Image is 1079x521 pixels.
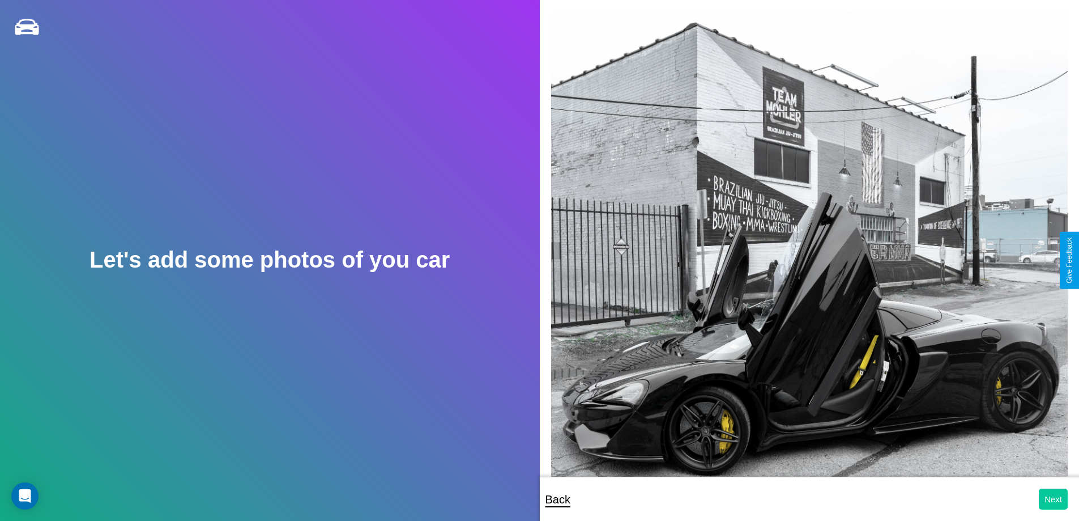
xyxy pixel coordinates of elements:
[89,247,450,273] h2: Let's add some photos of you car
[1039,489,1068,510] button: Next
[551,11,1068,498] img: posted
[545,489,570,510] p: Back
[11,482,39,510] div: Open Intercom Messenger
[1065,238,1073,283] div: Give Feedback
